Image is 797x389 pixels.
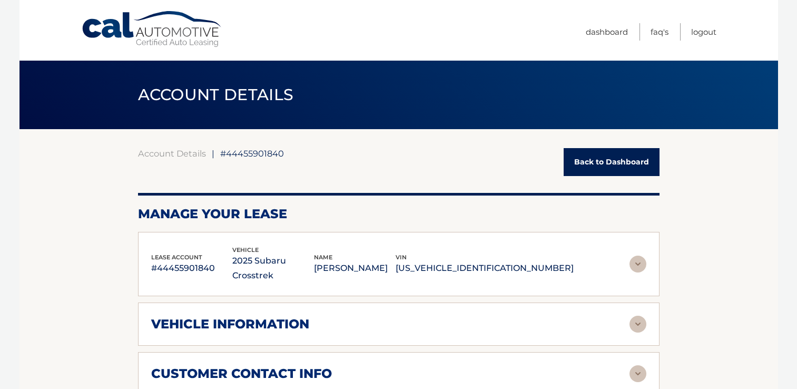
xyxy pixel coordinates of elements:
[212,148,214,159] span: |
[151,316,309,332] h2: vehicle information
[151,261,233,276] p: #44455901840
[314,254,332,261] span: name
[81,11,223,48] a: Cal Automotive
[151,254,202,261] span: lease account
[232,254,314,283] p: 2025 Subaru Crosstrek
[138,85,294,104] span: ACCOUNT DETAILS
[396,261,574,276] p: [US_VEHICLE_IDENTIFICATION_NUMBER]
[691,23,716,41] a: Logout
[220,148,284,159] span: #44455901840
[651,23,668,41] a: FAQ's
[629,316,646,333] img: accordion-rest.svg
[564,148,660,176] a: Back to Dashboard
[314,261,396,276] p: [PERSON_NAME]
[138,206,660,222] h2: Manage Your Lease
[629,256,646,273] img: accordion-rest.svg
[586,23,628,41] a: Dashboard
[138,148,206,159] a: Account Details
[629,365,646,382] img: accordion-rest.svg
[232,246,259,254] span: vehicle
[396,254,407,261] span: vin
[151,366,332,382] h2: customer contact info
